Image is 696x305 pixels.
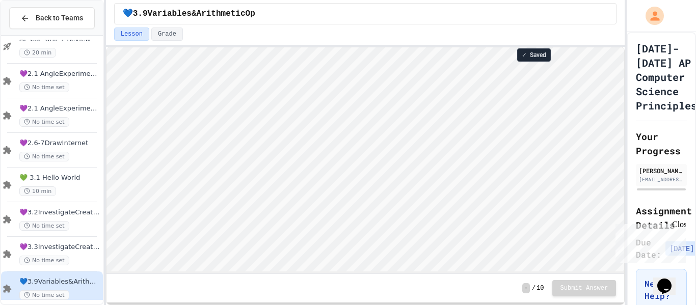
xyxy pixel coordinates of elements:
[19,243,101,252] span: 💜3.3InvestigateCreateVars(A:GraphOrg)
[19,186,56,196] span: 10 min
[19,35,101,44] span: AP CSP Unit 1 Review
[4,4,70,65] div: Chat with us now!Close
[19,208,101,217] span: 💜3.2InvestigateCreateVars
[653,264,686,295] iframe: chat widget
[19,174,101,182] span: 💚 3.1 Hello World
[532,284,536,292] span: /
[19,221,69,231] span: No time set
[114,27,149,41] button: Lesson
[636,204,687,232] h2: Assignment Details
[19,139,101,148] span: 💜2.6-7DrawInternet
[522,51,527,59] span: ✓
[19,48,56,58] span: 20 min
[19,82,69,92] span: No time set
[19,117,69,127] span: No time set
[537,284,544,292] span: 10
[106,47,625,273] iframe: Snap! Programming Environment
[636,129,687,158] h2: Your Progress
[552,280,617,296] button: Submit Answer
[639,176,684,183] div: [EMAIL_ADDRESS][DOMAIN_NAME]
[522,283,530,293] span: -
[645,278,678,302] h3: Need Help?
[19,278,101,286] span: 💙3.9Variables&ArithmeticOp
[151,27,183,41] button: Grade
[19,104,101,113] span: 💜2.1 AngleExperiments2
[19,256,69,265] span: No time set
[530,51,546,59] span: Saved
[635,4,666,27] div: My Account
[611,220,686,263] iframe: chat widget
[9,7,95,29] button: Back to Teams
[36,13,83,23] span: Back to Teams
[19,290,69,300] span: No time set
[639,166,684,175] div: [PERSON_NAME]
[560,284,608,292] span: Submit Answer
[123,8,255,20] span: 💙3.9Variables&ArithmeticOp
[19,152,69,161] span: No time set
[19,70,101,78] span: 💜2.1 AngleExperiments1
